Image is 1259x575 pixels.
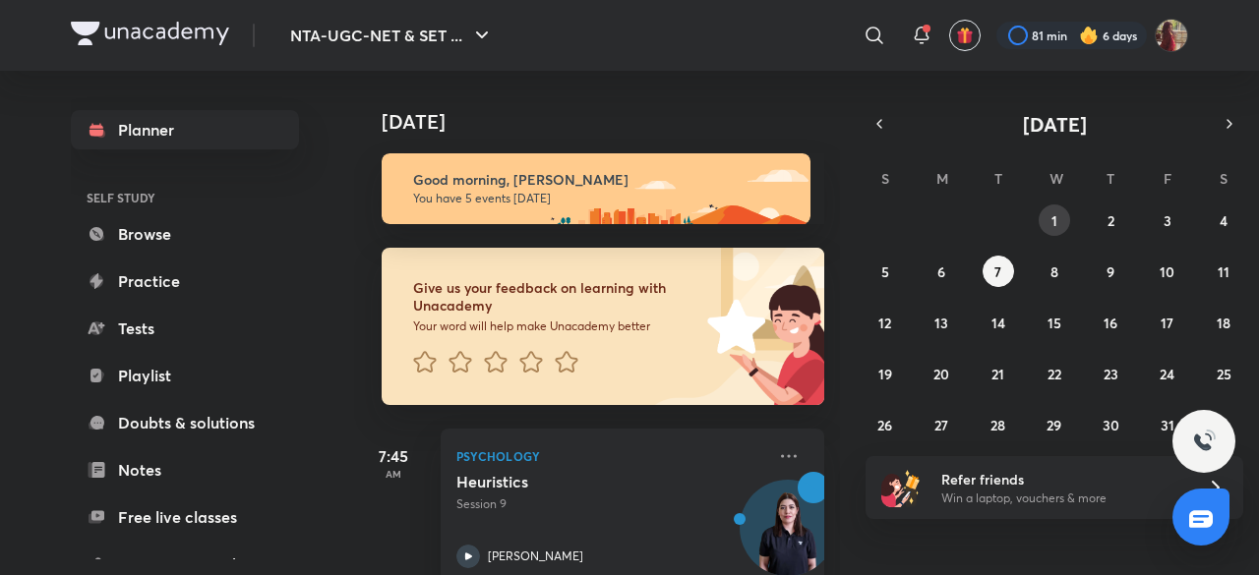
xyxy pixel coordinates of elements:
[71,497,299,537] a: Free live classes
[881,468,921,507] img: referral
[1095,307,1126,338] button: October 16, 2025
[1095,358,1126,389] button: October 23, 2025
[1152,256,1183,287] button: October 10, 2025
[1079,26,1099,45] img: streak
[1107,262,1114,281] abbr: October 9, 2025
[983,358,1014,389] button: October 21, 2025
[877,416,892,434] abbr: October 26, 2025
[382,153,810,224] img: morning
[994,262,1001,281] abbr: October 7, 2025
[933,365,949,383] abbr: October 20, 2025
[937,262,945,281] abbr: October 6, 2025
[983,409,1014,440] button: October 28, 2025
[456,495,765,513] p: Session 9
[354,468,433,480] p: AM
[413,279,700,315] h6: Give us your feedback on learning with Unacademy
[1107,169,1114,188] abbr: Thursday
[1155,19,1188,52] img: Srishti Sharma
[1192,430,1216,453] img: ttu
[1217,365,1231,383] abbr: October 25, 2025
[1039,256,1070,287] button: October 8, 2025
[1220,169,1228,188] abbr: Saturday
[1161,314,1173,332] abbr: October 17, 2025
[278,16,506,55] button: NTA-UGC-NET & SET ...
[71,309,299,348] a: Tests
[456,472,701,491] h5: Heuristics
[1104,314,1117,332] abbr: October 16, 2025
[869,409,901,440] button: October 26, 2025
[926,358,957,389] button: October 20, 2025
[991,314,1005,332] abbr: October 14, 2025
[881,262,889,281] abbr: October 5, 2025
[1161,416,1174,434] abbr: October 31, 2025
[1208,358,1239,389] button: October 25, 2025
[1095,256,1126,287] button: October 9, 2025
[1160,365,1174,383] abbr: October 24, 2025
[934,314,948,332] abbr: October 13, 2025
[934,416,948,434] abbr: October 27, 2025
[926,307,957,338] button: October 13, 2025
[1152,409,1183,440] button: October 31, 2025
[71,214,299,254] a: Browse
[1152,204,1183,236] button: October 3, 2025
[1048,314,1061,332] abbr: October 15, 2025
[878,365,892,383] abbr: October 19, 2025
[1218,262,1229,281] abbr: October 11, 2025
[456,444,765,468] p: Psychology
[991,365,1004,383] abbr: October 21, 2025
[1160,262,1174,281] abbr: October 10, 2025
[878,314,891,332] abbr: October 12, 2025
[1152,307,1183,338] button: October 17, 2025
[1047,416,1061,434] abbr: October 29, 2025
[1039,409,1070,440] button: October 29, 2025
[1108,211,1114,230] abbr: October 2, 2025
[71,22,229,45] img: Company Logo
[71,450,299,489] a: Notes
[1048,365,1061,383] abbr: October 22, 2025
[71,356,299,395] a: Playlist
[1164,211,1171,230] abbr: October 3, 2025
[1039,307,1070,338] button: October 15, 2025
[1208,307,1239,338] button: October 18, 2025
[640,248,824,405] img: feedback_image
[869,358,901,389] button: October 19, 2025
[413,191,793,206] p: You have 5 events [DATE]
[1095,204,1126,236] button: October 2, 2025
[994,169,1002,188] abbr: Tuesday
[869,307,901,338] button: October 12, 2025
[1039,358,1070,389] button: October 22, 2025
[1208,204,1239,236] button: October 4, 2025
[949,20,981,51] button: avatar
[1050,262,1058,281] abbr: October 8, 2025
[956,27,974,44] img: avatar
[1049,169,1063,188] abbr: Wednesday
[413,318,700,334] p: Your word will help make Unacademy better
[983,256,1014,287] button: October 7, 2025
[926,409,957,440] button: October 27, 2025
[1217,314,1230,332] abbr: October 18, 2025
[1051,211,1057,230] abbr: October 1, 2025
[936,169,948,188] abbr: Monday
[1152,358,1183,389] button: October 24, 2025
[881,169,889,188] abbr: Sunday
[990,416,1005,434] abbr: October 28, 2025
[413,171,793,189] h6: Good morning, [PERSON_NAME]
[893,110,1216,138] button: [DATE]
[488,547,583,565] p: [PERSON_NAME]
[71,110,299,149] a: Planner
[941,489,1183,507] p: Win a laptop, vouchers & more
[926,256,957,287] button: October 6, 2025
[71,261,299,301] a: Practice
[1095,409,1126,440] button: October 30, 2025
[1104,365,1118,383] abbr: October 23, 2025
[869,256,901,287] button: October 5, 2025
[1023,111,1087,138] span: [DATE]
[382,110,844,134] h4: [DATE]
[71,22,229,50] a: Company Logo
[1039,204,1070,236] button: October 1, 2025
[1164,169,1171,188] abbr: Friday
[1208,256,1239,287] button: October 11, 2025
[1103,416,1119,434] abbr: October 30, 2025
[1220,211,1228,230] abbr: October 4, 2025
[71,181,299,214] h6: SELF STUDY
